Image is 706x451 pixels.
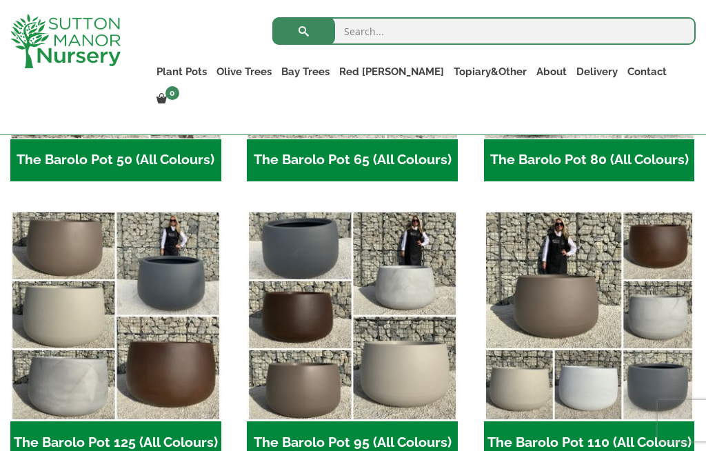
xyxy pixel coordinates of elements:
[212,62,276,81] a: Olive Trees
[484,139,695,182] h2: The Barolo Pot 80 (All Colours)
[484,210,695,421] img: The Barolo Pot 110 (All Colours)
[276,62,334,81] a: Bay Trees
[165,86,179,100] span: 0
[449,62,532,81] a: Topiary&Other
[572,62,623,81] a: Delivery
[247,139,458,182] h2: The Barolo Pot 65 (All Colours)
[623,62,672,81] a: Contact
[272,17,696,45] input: Search...
[152,90,183,109] a: 0
[247,210,458,421] img: The Barolo Pot 95 (All Colours)
[152,62,212,81] a: Plant Pots
[334,62,449,81] a: Red [PERSON_NAME]
[10,210,221,421] img: The Barolo Pot 125 (All Colours)
[532,62,572,81] a: About
[10,139,221,182] h2: The Barolo Pot 50 (All Colours)
[10,14,121,68] img: logo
